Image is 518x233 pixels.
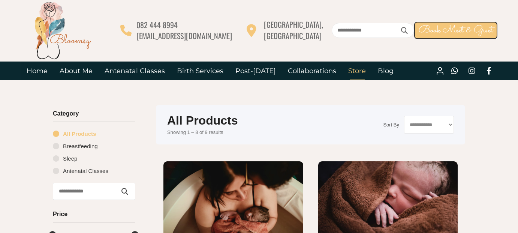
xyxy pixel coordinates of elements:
span: Book Meet & Greet [419,23,493,38]
a: Birth Services [171,62,229,80]
a: Breastfeeding [53,140,135,152]
span: Showing 1 – 8 of 9 results [167,129,223,135]
span: [GEOGRAPHIC_DATA], [264,19,323,30]
a: Sleep [53,152,135,165]
a: About Me [54,62,99,80]
a: Store [342,62,372,80]
label: Sort By [383,122,399,127]
h1: All Products [167,114,238,126]
img: Bloomsy [33,0,93,60]
a: Blog [372,62,400,80]
h3: Category [53,105,135,128]
span: 082 444 8994 [136,19,178,30]
a: All Products [53,128,135,140]
span: [GEOGRAPHIC_DATA] [264,30,322,41]
h3: Price [53,206,135,228]
a: Home [21,62,54,80]
a: Book Meet & Greet [414,22,497,39]
a: Collaborations [282,62,342,80]
a: Antenatal Classes [99,62,171,80]
span: [EMAIL_ADDRESS][DOMAIN_NAME] [136,30,232,41]
a: Post-[DATE] [229,62,282,80]
a: Antenatal Classes [53,165,135,177]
